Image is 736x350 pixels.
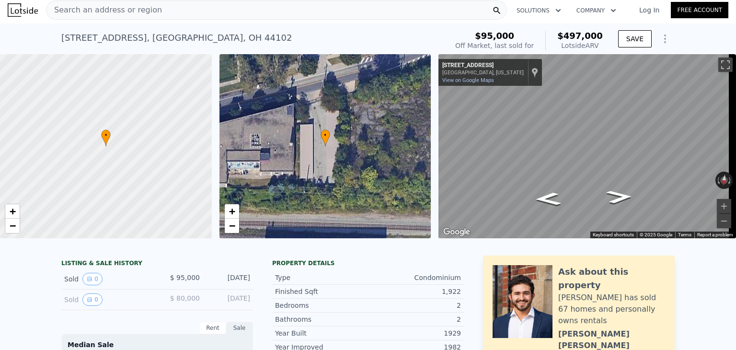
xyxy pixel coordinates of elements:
a: Zoom out [225,219,239,233]
span: − [229,220,235,232]
button: Rotate clockwise [728,172,733,189]
div: Off Market, last sold for [455,41,534,50]
span: © 2025 Google [640,232,672,237]
div: • [321,129,330,146]
button: Reset the view [719,171,729,189]
a: Open this area in Google Maps (opens a new window) [441,226,472,238]
button: Zoom out [717,214,731,228]
div: Median Sale [68,340,247,350]
button: View historical data [82,293,103,306]
div: [DATE] [207,293,250,306]
div: 2 [368,301,461,310]
div: Ask about this property [558,265,665,292]
span: $ 80,000 [170,294,200,302]
div: • [101,129,111,146]
span: + [229,205,235,217]
div: Rent [199,322,226,334]
div: [DATE] [207,273,250,285]
div: Lotside ARV [557,41,603,50]
span: $95,000 [475,31,514,41]
a: Report a problem [697,232,733,237]
a: Free Account [671,2,728,18]
div: Type [275,273,368,282]
button: SAVE [618,30,652,47]
button: Show Options [655,29,675,48]
div: Sold [64,293,149,306]
a: Zoom in [225,204,239,219]
div: Bathrooms [275,315,368,324]
img: Lotside [8,3,38,17]
a: Show location on map [531,67,538,78]
span: Search an address or region [46,4,162,16]
span: + [10,205,16,217]
a: Terms (opens in new tab) [678,232,691,237]
a: Zoom in [5,204,20,219]
span: • [321,131,330,140]
div: [GEOGRAPHIC_DATA], [US_STATE] [442,70,524,76]
div: 2 [368,315,461,324]
div: Sold [64,273,149,285]
button: View historical data [82,273,103,285]
div: [STREET_ADDRESS] , [GEOGRAPHIC_DATA] , OH 44102 [61,31,292,45]
button: Keyboard shortcuts [593,232,634,238]
div: Map [438,54,736,238]
span: • [101,131,111,140]
path: Go West, Franklin Blvd [595,187,644,207]
span: $497,000 [557,31,603,41]
div: Finished Sqft [275,287,368,296]
div: 1,922 [368,287,461,296]
button: Rotate counterclockwise [715,172,721,189]
button: Toggle fullscreen view [718,58,733,72]
button: Zoom in [717,199,731,213]
div: Year Built [275,328,368,338]
button: Solutions [509,2,569,19]
div: Sale [226,322,253,334]
div: Condominium [368,273,461,282]
div: Property details [272,259,464,267]
path: Go East, Franklin Blvd [524,189,572,209]
div: LISTING & SALE HISTORY [61,259,253,269]
div: Street View [438,54,736,238]
a: Zoom out [5,219,20,233]
a: View on Google Maps [442,77,494,83]
img: Google [441,226,472,238]
div: [STREET_ADDRESS] [442,62,524,70]
span: − [10,220,16,232]
span: $ 95,000 [170,274,200,281]
a: Log In [628,5,671,15]
div: Bedrooms [275,301,368,310]
div: 1929 [368,328,461,338]
div: [PERSON_NAME] has sold 67 homes and personally owns rentals [558,292,665,327]
button: Company [569,2,624,19]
